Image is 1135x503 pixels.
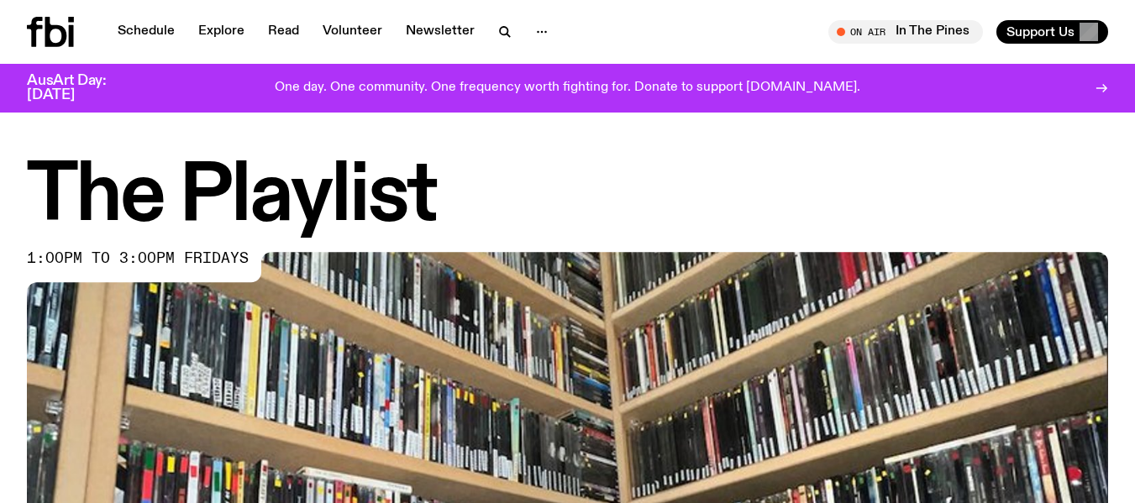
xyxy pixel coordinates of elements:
[1006,24,1075,39] span: Support Us
[313,20,392,44] a: Volunteer
[258,20,309,44] a: Read
[27,160,1108,235] h1: The Playlist
[27,252,249,265] span: 1:00pm to 3:00pm fridays
[275,81,860,96] p: One day. One community. One frequency worth fighting for. Donate to support [DOMAIN_NAME].
[188,20,255,44] a: Explore
[396,20,485,44] a: Newsletter
[108,20,185,44] a: Schedule
[828,20,983,44] button: On AirIn The Pines
[27,74,134,102] h3: AusArt Day: [DATE]
[996,20,1108,44] button: Support Us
